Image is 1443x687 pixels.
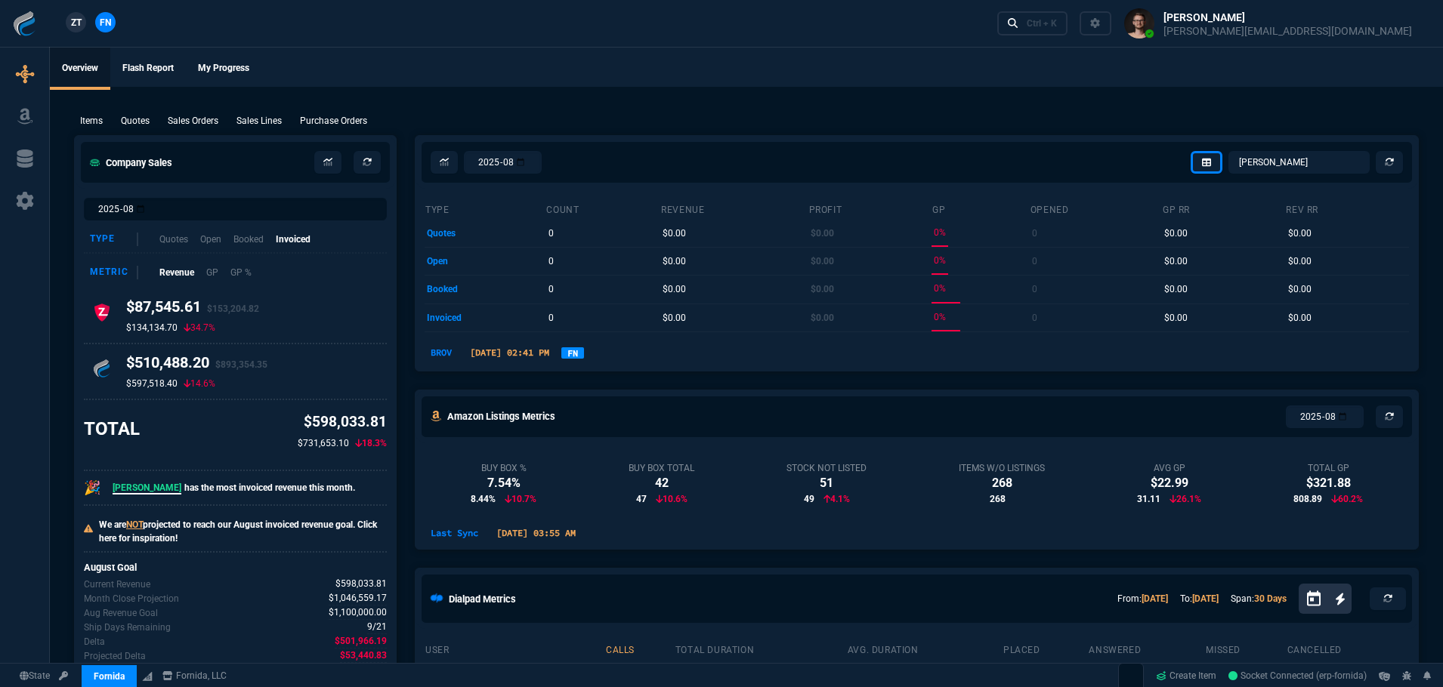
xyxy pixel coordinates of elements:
td: invoiced [425,303,545,331]
p: spec.value [326,648,388,663]
p: $0.00 [1288,279,1312,300]
p: 4.1% [823,492,850,506]
span: The difference between the current month's Revenue and the goal. [335,634,387,648]
span: 8.44% [471,492,496,506]
p: 13h 59m [677,662,845,683]
span: The difference between the current month's Revenue goal and projected month-end. [340,648,387,663]
p: 0 [548,251,554,272]
span: Revenue for Aug. [335,577,387,591]
p: 0 [1032,251,1037,272]
p: Open [200,233,221,246]
div: 7.54% [471,474,536,492]
a: msbcCompanyName [158,669,231,682]
p: 1 [1208,662,1284,683]
p: $0.00 [663,223,686,244]
p: $0.00 [811,279,834,300]
p: 48s [849,662,1000,683]
p: [PERSON_NAME] [427,662,603,683]
p: 9 [1091,662,1204,683]
span: Socket Connected (erp-fornida) [1228,670,1367,681]
th: type [425,198,545,219]
h5: Amazon Listings Metrics [447,409,555,424]
p: $134,134.70 [126,322,178,334]
span: 268 [990,492,1006,506]
td: quotes [425,219,545,247]
th: placed [1003,638,1088,659]
div: Buy Box Total [629,462,694,474]
h4: $510,488.20 [126,353,267,377]
a: My Progress [186,48,261,90]
p: $0.00 [811,223,834,244]
p: We are projected to reach our August invoiced revenue goal. Click here for inspiration! [99,518,387,545]
p: 10.6% [656,492,688,506]
th: opened [1030,198,1162,219]
p: The difference between the current month's Revenue goal and projected month-end. [84,649,146,663]
p: Items [80,114,103,128]
p: Span: [1231,592,1287,605]
a: Create Item [1150,664,1222,687]
th: user [425,638,605,659]
a: API TOKEN [54,669,73,682]
div: 42 [629,474,694,492]
span: $893,354.35 [215,359,267,370]
p: Revenue [159,266,194,279]
th: avg. duration [847,638,1003,659]
p: $0.00 [811,307,834,328]
p: 10.7% [505,492,536,506]
th: answered [1088,638,1205,659]
div: Type [90,233,138,246]
h4: $87,545.61 [126,297,259,322]
p: 60.2% [1331,492,1363,506]
p: spec.value [321,634,388,648]
span: ZT [71,16,82,29]
p: $0.00 [1164,251,1188,272]
p: From: [1117,592,1168,605]
h5: Company Sales [90,156,172,170]
span: FN [100,16,111,29]
h5: Dialpad Metrics [449,592,516,606]
p: $0.00 [663,307,686,328]
p: $0.00 [1288,251,1312,272]
p: 0 [1032,279,1037,300]
p: Out of 21 ship days in Aug - there are 9 remaining. [84,621,171,634]
h3: TOTAL [84,417,140,440]
th: GP RR [1162,198,1285,219]
a: 30 Days [1254,593,1287,604]
th: missed [1205,638,1286,659]
p: [DATE] 02:41 PM [464,346,555,359]
div: Total GP [1293,462,1363,474]
span: NOT [126,519,143,530]
p: Purchase Orders [300,114,367,128]
p: 1315 [607,662,672,683]
p: 🎉 [84,477,100,498]
h6: August Goal [84,562,387,574]
th: GP [932,198,1030,219]
div: 51 [786,474,867,492]
th: count [545,198,660,219]
p: $597,518.40 [126,377,178,390]
p: 0% [934,278,946,299]
p: Quotes [121,114,150,128]
div: Metric [90,266,138,279]
button: Open calendar [1305,588,1335,610]
span: Uses current month's data to project the month's close. [329,591,387,605]
p: 0 [548,279,554,300]
p: $0.00 [1164,223,1188,244]
p: Uses current month's data to project the month's close. [84,592,179,605]
p: 0% [934,222,946,243]
p: Sales Lines [236,114,282,128]
p: 0 [1032,223,1037,244]
p: spec.value [315,591,388,605]
th: Rev RR [1285,198,1409,219]
a: Flash Report [110,48,186,90]
p: $0.00 [811,251,834,272]
p: Quotes [159,233,188,246]
p: [DATE] 03:55 AM [490,526,582,540]
p: 34.7% [184,322,215,334]
p: Booked [233,233,264,246]
p: 26.1% [1170,492,1201,506]
p: spec.value [322,577,388,591]
div: Buy Box % [471,462,536,474]
th: total duration [675,638,847,659]
p: 0 [548,307,554,328]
